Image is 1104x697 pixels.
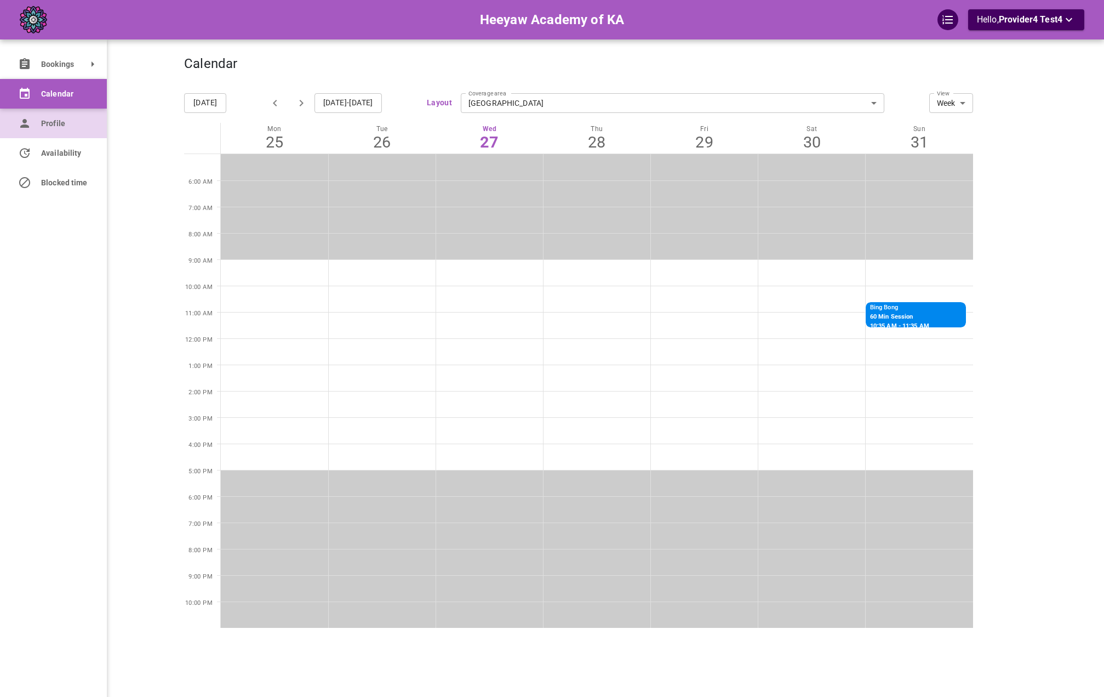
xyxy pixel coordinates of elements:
button: Hello,Provider4 Test4 [968,9,1084,30]
span: Provider4 Test4 [999,14,1062,25]
span: Availability [41,148,90,159]
label: Coverage area [468,85,506,98]
p: 10:35 AM - 11:35 AM [870,322,973,331]
span: Profile [41,118,90,129]
p: Tue [328,125,436,133]
span: 2:00 PM [188,389,213,396]
div: Week [929,98,973,109]
h4: Calendar [184,56,237,72]
span: 8:00 AM [188,231,213,238]
p: Mon [221,125,328,133]
p: Thu [543,125,650,133]
span: 9:00 PM [188,573,213,580]
span: 7:00 PM [188,520,213,528]
span: Calendar [41,88,90,100]
p: Sun [866,125,973,133]
button: Layout [427,96,452,110]
span: 4:00 PM [188,441,213,449]
div: 31 [866,133,973,152]
div: 28 [543,133,650,152]
span: 12:00 PM [185,336,213,343]
button: [DATE]-[DATE] [314,93,382,113]
div: 29 [651,133,758,152]
span: Blocked time [41,177,90,189]
span: 11:00 AM [185,310,213,317]
h6: Heeyaw Academy of KA [480,9,625,30]
span: 5:00 PM [188,468,213,475]
p: Bing Bong [870,303,973,313]
p: 60 Min Session [870,313,973,322]
p: Wed [436,125,543,133]
img: company-logo [20,6,47,33]
span: 3:00 PM [188,415,213,422]
div: QuickStart Guide [937,9,958,30]
p: Fri [651,125,758,133]
div: 26 [328,133,436,152]
div: [GEOGRAPHIC_DATA] [461,98,884,109]
span: 7:00 AM [188,205,213,212]
span: 10:00 AM [185,284,213,291]
button: [DATE] [184,93,226,113]
div: 27 [436,133,543,152]
span: 9:00 AM [188,257,213,264]
div: 25 [221,133,328,152]
span: 8:00 PM [188,547,213,554]
span: 10:00 PM [185,599,213,607]
span: 6:00 AM [188,178,213,185]
span: 1:00 PM [188,362,213,370]
div: 30 [758,133,866,152]
p: Sat [758,125,866,133]
label: View [937,85,949,98]
span: 6:00 PM [188,494,213,501]
p: Hello, [977,13,1076,27]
